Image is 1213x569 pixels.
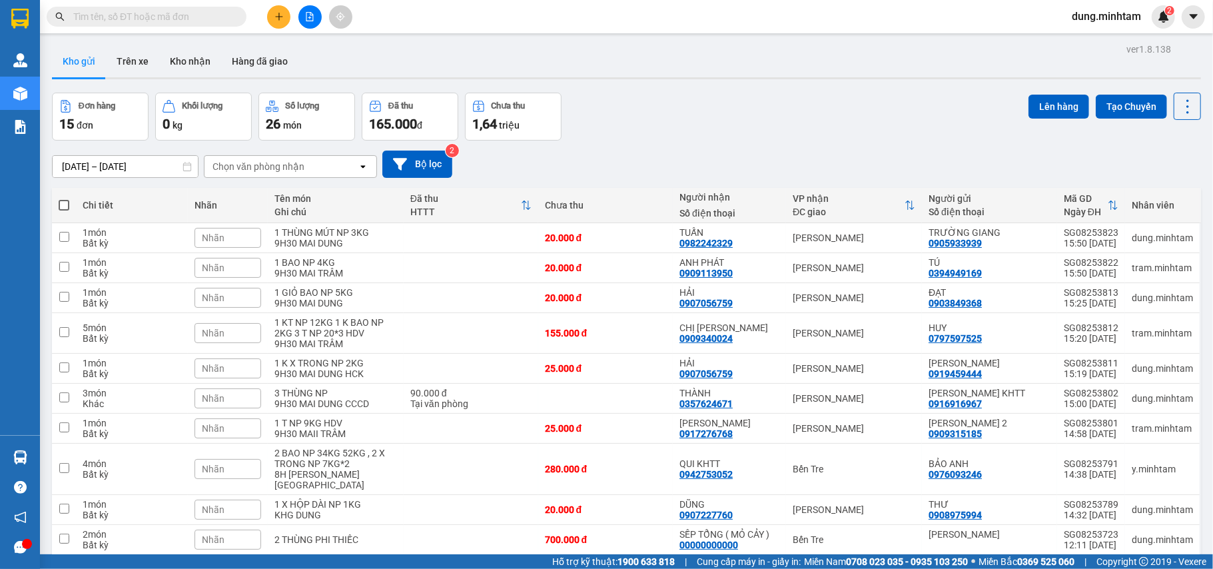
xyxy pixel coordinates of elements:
div: DƯỢNG 2 [929,418,1050,428]
div: 1 món [83,257,181,268]
span: kg [173,120,183,131]
span: 0 [163,116,170,132]
div: TÚ [929,257,1050,268]
div: HẢI [679,358,779,368]
span: Nhãn [202,233,224,243]
span: Nhãn [202,363,224,374]
div: 3 món [83,388,181,398]
th: Toggle SortBy [404,188,538,223]
div: SG08253822 [1064,257,1118,268]
div: 15:50 [DATE] [1064,268,1118,279]
div: dung.minhtam [1132,363,1193,374]
div: 25.000 đ [545,423,666,434]
span: 15 [59,116,74,132]
button: Hàng đã giao [221,45,298,77]
span: đ [417,120,422,131]
div: 9H30 MAII TRÂM [274,428,397,439]
div: 0907056759 [679,298,733,308]
div: 1 món [83,227,181,238]
button: Đã thu165.000đ [362,93,458,141]
div: 0919459444 [929,368,982,379]
div: 90.000 đ [410,388,532,398]
div: SG08253802 [1064,388,1118,398]
img: warehouse-icon [13,450,27,464]
div: [PERSON_NAME] [793,393,915,404]
span: Cung cấp máy in - giấy in: [697,554,801,569]
div: 2 món [83,529,181,540]
div: tram.minhtam [1132,328,1193,338]
button: Lên hàng [1028,95,1089,119]
div: 9H30 MAI TRÂM [274,268,397,279]
div: 0357624671 [679,398,733,409]
button: plus [267,5,290,29]
button: Tạo Chuyến [1096,95,1167,119]
span: triệu [499,120,520,131]
div: SG08253723 [1064,529,1118,540]
span: copyright [1139,557,1148,566]
button: Trên xe [106,45,159,77]
div: 15:25 [DATE] [1064,298,1118,308]
div: THÀNH [679,388,779,398]
strong: 1900 633 818 [617,556,675,567]
strong: 0708 023 035 - 0935 103 250 [846,556,968,567]
span: 165.000 [369,116,417,132]
th: Toggle SortBy [1057,188,1125,223]
div: 20.000 đ [545,504,666,515]
div: Người nhận [679,192,779,203]
span: ⚪️ [971,559,975,564]
div: Số lượng [285,101,319,111]
div: Nhãn [195,200,261,211]
div: HTTT [410,207,521,217]
div: KHG DUNG [274,510,397,520]
div: Đã thu [410,193,521,204]
span: question-circle [14,481,27,494]
div: 00000000000 [679,540,738,550]
div: 1 THÙNG MÚT NP 3KG [274,227,397,238]
div: 15:00 [DATE] [1064,398,1118,409]
span: 2 [1167,6,1172,15]
button: Chưa thu1,64 triệu [465,93,562,141]
div: HẢI [679,287,779,298]
div: Bất kỳ [83,469,181,480]
div: 0907056759 [679,368,733,379]
span: dung.minhtam [1061,8,1152,25]
div: ANH PHÁT [679,257,779,268]
span: Nhãn [202,328,224,338]
span: Miền Bắc [979,554,1074,569]
div: 0908975994 [929,510,982,520]
div: Chưa thu [545,200,666,211]
span: Hỗ trợ kỹ thuật: [552,554,675,569]
div: 1 KT NP 12KG 1 K BAO NP 2KG 3 T NP 20*3 HDV [274,317,397,338]
div: 4 món [83,458,181,469]
strong: 0369 525 060 [1017,556,1074,567]
div: THƯ [929,499,1050,510]
span: message [14,541,27,554]
div: TRƯỜNG GIANG [929,227,1050,238]
img: warehouse-icon [13,87,27,101]
div: SG08253791 [1064,458,1118,469]
div: ĐC giao [793,207,905,217]
div: 2 BAO NP 34KG 52KG , 2 X TRONG NP 7KG*2 [274,448,397,469]
div: Chi tiết [83,200,181,211]
div: SG08253789 [1064,499,1118,510]
div: [PERSON_NAME] [793,423,915,434]
div: y.minhtam [1132,464,1193,474]
div: 12:11 [DATE] [1064,540,1118,550]
div: 15:20 [DATE] [1064,333,1118,344]
div: 0909113950 [679,268,733,279]
div: Mã GD [1064,193,1108,204]
div: 0916916967 [929,398,982,409]
button: caret-down [1182,5,1205,29]
button: Đơn hàng15đơn [52,93,149,141]
span: Nhãn [202,292,224,303]
div: Bất kỳ [83,368,181,379]
div: 14:32 [DATE] [1064,510,1118,520]
div: 20.000 đ [545,292,666,303]
div: Đơn hàng [79,101,115,111]
span: search [55,12,65,21]
div: 25.000 đ [545,363,666,374]
div: 0905933939 [929,238,982,249]
span: notification [14,511,27,524]
button: Số lượng26món [258,93,355,141]
div: Nhân viên [1132,200,1193,211]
